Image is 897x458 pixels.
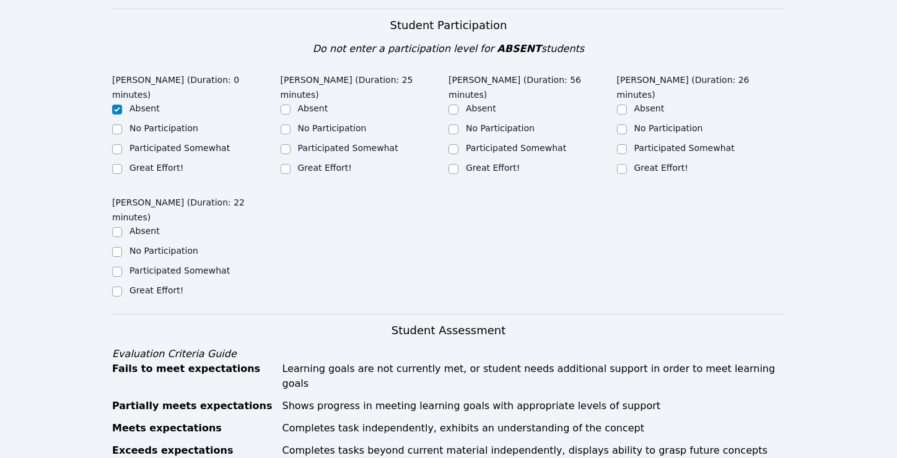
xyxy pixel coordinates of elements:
[129,266,230,275] label: Participated Somewhat
[112,191,281,225] legend: [PERSON_NAME] (Duration: 22 minutes)
[617,69,785,102] legend: [PERSON_NAME] (Duration: 26 minutes)
[298,163,352,173] label: Great Effort!
[112,17,785,34] h3: Student Participation
[634,143,735,153] label: Participated Somewhat
[282,443,785,458] div: Completes tasks beyond current material independently, displays ability to grasp future concepts
[129,163,183,173] label: Great Effort!
[112,361,275,391] div: Fails to meet expectations
[129,285,183,295] label: Great Effort!
[298,143,398,153] label: Participated Somewhat
[129,103,160,113] label: Absent
[281,69,449,102] legend: [PERSON_NAME] (Duration: 25 minutes)
[298,123,367,133] label: No Participation
[448,69,617,102] legend: [PERSON_NAME] (Duration: 56 minutes)
[129,226,160,236] label: Absent
[497,43,541,54] span: ABSENT
[112,69,281,102] legend: [PERSON_NAME] (Duration: 0 minutes)
[466,103,496,113] label: Absent
[282,361,785,391] div: Learning goals are not currently met, or student needs additional support in order to meet learni...
[298,103,328,113] label: Absent
[112,421,275,436] div: Meets expectations
[112,347,785,361] div: Evaluation Criteria Guide
[112,322,785,339] h3: Student Assessment
[466,123,535,133] label: No Participation
[634,163,688,173] label: Great Effort!
[634,103,665,113] label: Absent
[129,123,198,133] label: No Participation
[282,421,785,436] div: Completes task independently, exhibits an understanding of the concept
[634,123,703,133] label: No Participation
[466,143,566,153] label: Participated Somewhat
[129,246,198,256] label: No Participation
[112,443,275,458] div: Exceeds expectations
[282,399,785,413] div: Shows progress in meeting learning goals with appropriate levels of support
[112,41,785,56] div: Do not enter a participation level for students
[112,399,275,413] div: Partially meets expectations
[129,143,230,153] label: Participated Somewhat
[466,163,520,173] label: Great Effort!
